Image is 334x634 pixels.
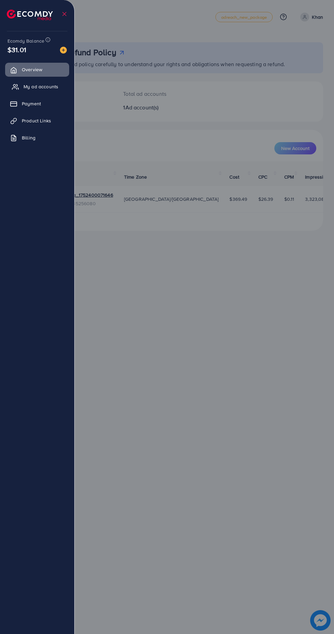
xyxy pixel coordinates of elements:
span: Payment [22,100,41,107]
a: Billing [5,131,69,145]
span: Overview [22,66,42,73]
span: My ad accounts [24,83,58,90]
a: My ad accounts [5,80,69,93]
span: Ecomdy Balance [7,37,44,44]
img: logo [7,10,53,20]
a: Overview [5,63,69,76]
span: Product Links [22,117,51,124]
span: $31.01 [7,45,26,55]
img: image [60,47,67,54]
a: Payment [5,97,69,110]
span: Billing [22,134,35,141]
a: Product Links [5,114,69,127]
